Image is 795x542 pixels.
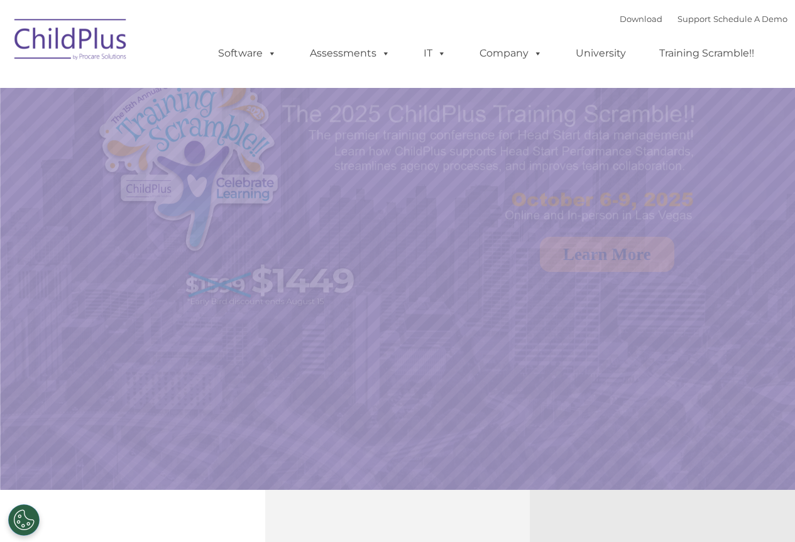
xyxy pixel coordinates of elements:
button: Cookies Settings [8,504,40,536]
a: Assessments [297,41,403,66]
a: Training Scramble!! [647,41,767,66]
a: IT [411,41,459,66]
a: Learn More [540,237,674,272]
a: Schedule A Demo [713,14,787,24]
img: ChildPlus by Procare Solutions [8,10,134,73]
a: Download [620,14,662,24]
a: University [563,41,639,66]
a: Company [467,41,555,66]
a: Support [677,14,711,24]
font: | [620,14,787,24]
a: Software [206,41,289,66]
